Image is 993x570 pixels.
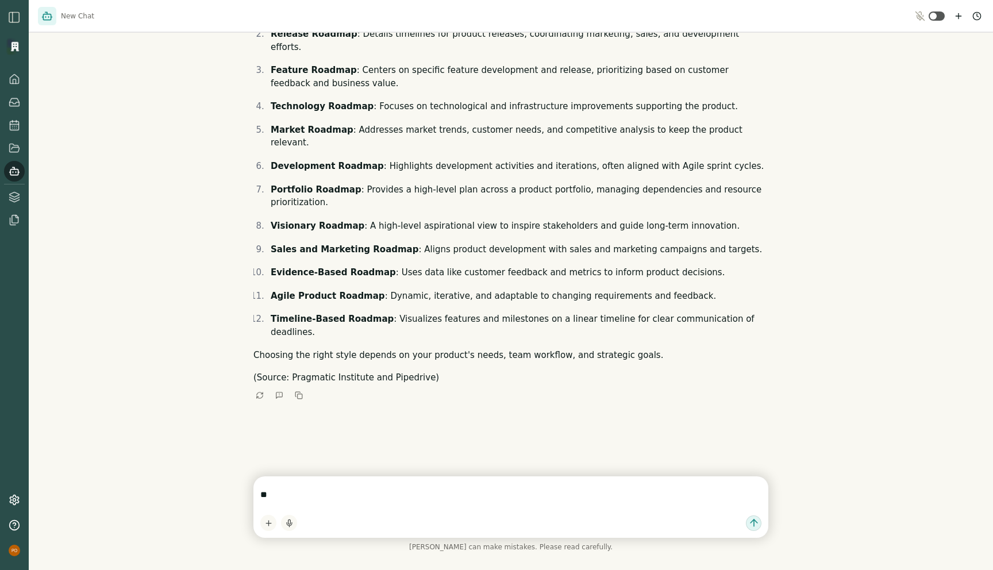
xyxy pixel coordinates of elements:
span: [PERSON_NAME] can make mistakes. Please read carefully. [253,542,768,552]
img: sidebar [7,10,21,24]
strong: Development Roadmap [271,161,384,171]
button: Retry [253,389,266,402]
p: : Focuses on technological and infrastructure improvements supporting the product. [271,100,768,113]
strong: Timeline-Based Roadmap [271,314,394,324]
strong: Release Roadmap [271,29,357,39]
button: Chat history [970,9,984,23]
strong: Sales and Marketing Roadmap [271,244,419,255]
button: Give Feedback [273,389,286,402]
strong: Portfolio Roadmap [271,184,361,195]
strong: Market Roadmap [271,125,353,135]
button: Copy to clipboard [292,389,305,402]
img: profile [9,545,20,556]
p: : Details timelines for product releases, coordinating marketing, sales, and development efforts. [271,28,768,53]
strong: Agile Product Roadmap [271,291,385,301]
p: : Dynamic, iterative, and adaptable to changing requirements and feedback. [271,290,768,303]
button: Start dictation [281,515,297,531]
p: : A high-level aspirational view to inspire stakeholders and guide long-term innovation. [271,219,768,233]
p: : Uses data like customer feedback and metrics to inform product decisions. [271,266,768,279]
p: : Aligns product development with sales and marketing campaigns and targets. [271,243,768,256]
strong: Feature Roadmap [271,65,357,75]
p: : Addresses market trends, customer needs, and competitive analysis to keep the product relevant. [271,124,768,149]
span: New Chat [61,11,94,21]
p: : Highlights development activities and iterations, often aligned with Agile sprint cycles. [271,160,768,173]
strong: Technology Roadmap [271,101,374,111]
img: Organization logo [6,38,24,55]
strong: Evidence-Based Roadmap [271,267,396,278]
button: Send message [746,515,761,531]
p: (Source: Pragmatic Institute and Pipedrive) [253,371,768,384]
p: : Centers on specific feature development and release, prioritizing based on customer feedback an... [271,64,768,90]
p: : Visualizes features and milestones on a linear timeline for clear communication of deadlines. [271,313,768,338]
button: Help [4,515,25,536]
strong: Visionary Roadmap [271,221,364,231]
button: New chat [952,9,965,23]
button: Toggle ambient mode [929,11,945,21]
p: : Provides a high-level plan across a product portfolio, managing dependencies and resource prior... [271,183,768,209]
button: Add content to chat [260,515,276,531]
p: Choosing the right style depends on your product's needs, team workflow, and strategic goals. [253,349,768,362]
